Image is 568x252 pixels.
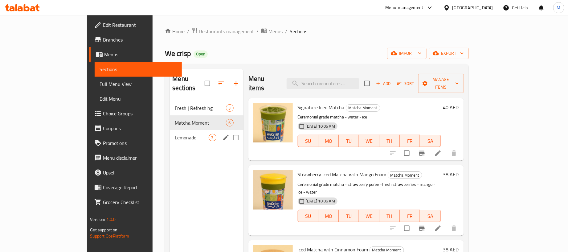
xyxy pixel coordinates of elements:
button: delete [447,146,461,161]
button: import [387,48,427,59]
div: Open [194,50,208,58]
span: SA [423,212,438,221]
span: Manage items [423,76,459,91]
span: TU [341,137,357,146]
a: Edit menu item [434,225,442,232]
button: TH [379,210,400,222]
a: Restaurants management [192,27,254,35]
img: Strawberry Iced Matcha with Mango Foam [253,170,293,210]
a: Sections [95,62,182,77]
div: Fresh | Refreshing [175,104,226,112]
span: Version: [90,215,105,223]
span: Grocery Checklist [103,198,177,206]
nav: Menu sections [170,98,243,147]
span: 3 [209,135,216,141]
img: Signature Iced Matcha [253,103,293,142]
button: edit [221,133,231,142]
a: Choice Groups [89,106,182,121]
span: TU [341,212,357,221]
div: Fresh | Refreshing3 [170,101,243,115]
a: Support.OpsPlatform [90,232,129,240]
span: Choice Groups [103,110,177,117]
span: MO [321,137,336,146]
p: Ceremonial grade matcha - strawberry puree -fresh strawberries - mango - ice - water [298,181,441,196]
span: Select section [361,77,374,90]
span: Strawberry Iced Matcha with Mango Foam [298,170,386,179]
button: Sort [396,79,416,88]
span: Get support on: [90,226,118,234]
span: TH [382,212,397,221]
span: Menus [104,51,177,58]
span: Restaurants management [199,28,254,35]
div: Lemonade3edit [170,130,243,145]
h6: 38 AED [443,170,459,179]
button: Branch-specific-item [415,221,429,236]
span: FR [402,137,418,146]
button: TU [339,210,359,222]
div: Matcha Moment6 [170,115,243,130]
button: export [429,48,469,59]
span: Upsell [103,169,177,176]
li: / [256,28,259,35]
span: MO [321,212,336,221]
span: Open [194,51,208,57]
span: Sections [100,66,177,73]
span: Full Menu View [100,80,177,88]
li: / [285,28,287,35]
a: Menus [89,47,182,62]
div: items [226,104,234,112]
a: Grocery Checklist [89,195,182,210]
button: TH [379,135,400,147]
a: Promotions [89,136,182,150]
span: Matcha Moment [388,172,422,179]
button: FR [400,135,420,147]
span: Matcha Moment [346,104,380,111]
span: Edit Restaurant [103,21,177,29]
button: MO [318,135,339,147]
span: SU [300,137,316,146]
button: MO [318,210,339,222]
button: Add [374,79,393,88]
span: 1.0.0 [106,215,116,223]
span: [DATE] 10:06 AM [303,198,337,204]
button: Add section [229,76,243,91]
span: Matcha Moment [175,119,226,126]
span: SU [300,212,316,221]
h2: Menu items [248,74,279,93]
span: Coverage Report [103,184,177,191]
nav: breadcrumb [165,27,468,35]
span: Edit Menu [100,95,177,102]
button: delete [447,221,461,236]
span: Menu disclaimer [103,154,177,162]
h2: Menu sections [172,74,204,93]
span: Add [375,80,392,87]
a: Branches [89,32,182,47]
span: 3 [226,105,233,111]
span: Select to update [400,222,413,235]
span: Coupons [103,125,177,132]
span: SA [423,137,438,146]
span: Sort items [393,79,418,88]
a: Menus [261,27,283,35]
span: WE [362,212,377,221]
span: M [557,4,561,11]
span: Select all sections [201,77,214,90]
p: Ceremonial grade matcha - water - ice [298,113,441,121]
button: SA [420,135,440,147]
button: TU [339,135,359,147]
button: Branch-specific-item [415,146,429,161]
span: Branches [103,36,177,43]
div: items [226,119,234,126]
span: Sort [397,80,414,87]
span: import [392,50,422,57]
div: Lemonade [175,134,208,141]
span: Promotions [103,139,177,147]
a: Coverage Report [89,180,182,195]
div: Menu-management [386,4,423,11]
span: export [434,50,464,57]
a: Edit Restaurant [89,18,182,32]
a: Edit menu item [434,150,442,157]
div: items [209,134,216,141]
